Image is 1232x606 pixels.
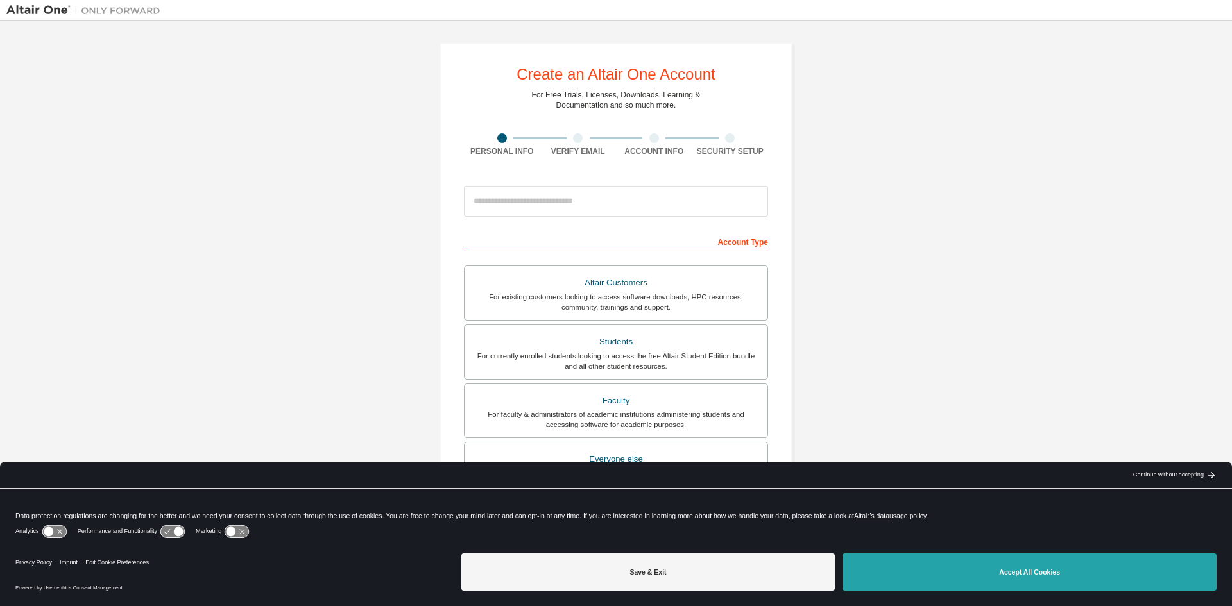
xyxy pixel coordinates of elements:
[6,4,167,17] img: Altair One
[532,90,701,110] div: For Free Trials, Licenses, Downloads, Learning & Documentation and so much more.
[472,450,760,468] div: Everyone else
[464,146,540,156] div: Personal Info
[472,292,760,312] div: For existing customers looking to access software downloads, HPC resources, community, trainings ...
[464,231,768,251] div: Account Type
[616,146,692,156] div: Account Info
[692,146,769,156] div: Security Setup
[472,351,760,371] div: For currently enrolled students looking to access the free Altair Student Edition bundle and all ...
[517,67,715,82] div: Create an Altair One Account
[472,409,760,430] div: For faculty & administrators of academic institutions administering students and accessing softwa...
[540,146,617,156] div: Verify Email
[472,333,760,351] div: Students
[472,274,760,292] div: Altair Customers
[472,392,760,410] div: Faculty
